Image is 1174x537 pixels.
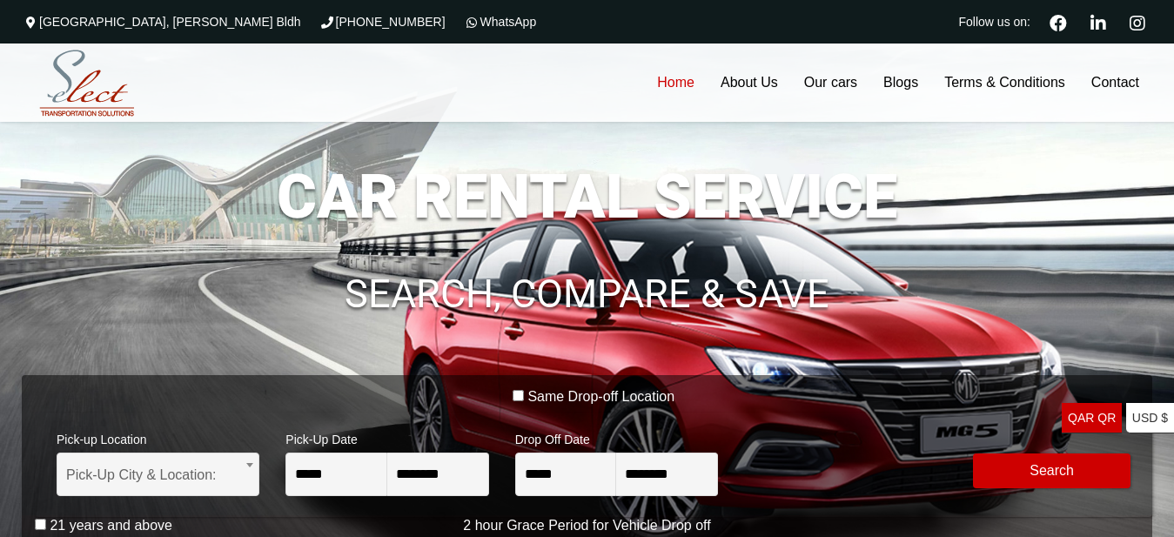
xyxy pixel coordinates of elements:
span: Pick-Up Date [285,421,488,453]
a: Facebook [1043,12,1074,31]
a: Instagram [1122,12,1152,31]
a: [PHONE_NUMBER] [319,15,446,29]
a: Contact [1078,44,1152,122]
a: About Us [708,44,791,122]
span: Pick-Up City & Location: [57,453,259,496]
a: QAR QR [1062,403,1122,433]
label: 21 years and above [50,517,172,534]
a: USD $ [1126,403,1174,433]
span: Pick-up Location [57,421,259,453]
span: Drop Off Date [515,421,718,453]
a: Our cars [791,44,870,122]
a: WhatsApp [463,15,537,29]
a: Home [644,44,708,122]
h1: SEARCH, COMPARE & SAVE [22,274,1152,314]
button: Modify Search [973,453,1130,488]
a: Blogs [870,44,931,122]
p: 2 hour Grace Period for Vehicle Drop off [22,515,1152,536]
h1: CAR RENTAL SERVICE [22,166,1152,227]
a: Linkedin [1083,12,1113,31]
span: Pick-Up City & Location: [66,453,250,497]
img: Select Rent a Car [26,46,148,121]
a: Terms & Conditions [931,44,1078,122]
label: Same Drop-off Location [527,388,674,406]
